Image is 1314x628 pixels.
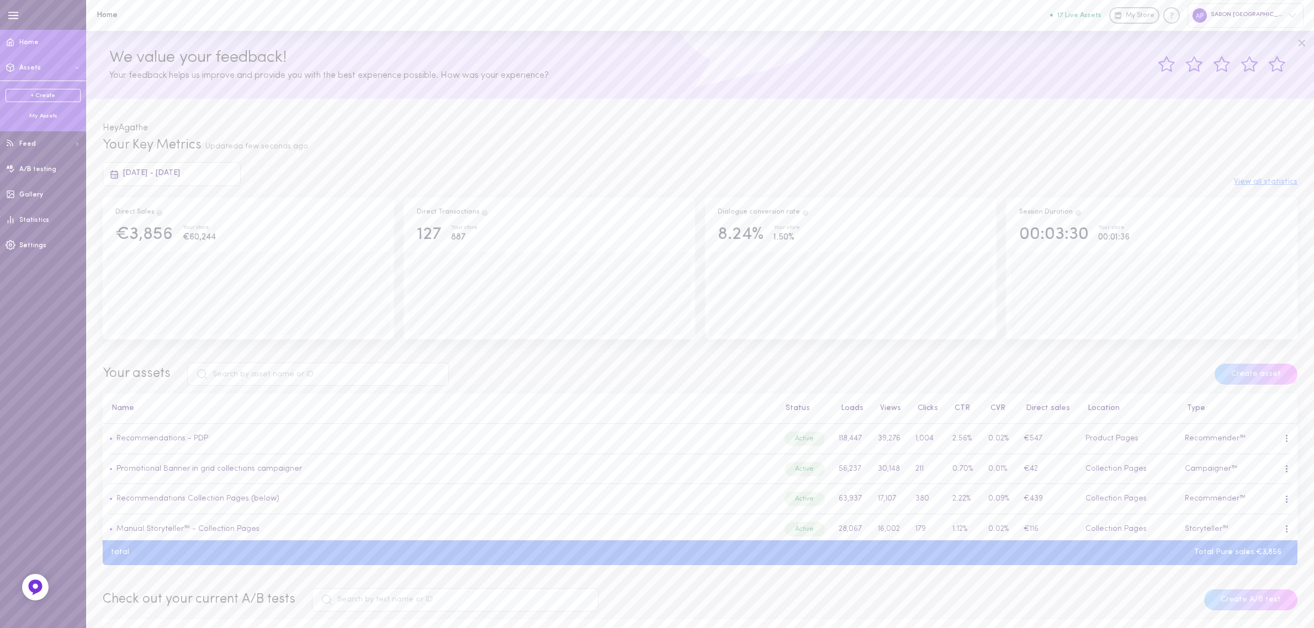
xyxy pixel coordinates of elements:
span: Total transactions from users who clicked on a product through Dialogue assets, and purchased the... [481,209,489,215]
input: Search by test name or ID [312,588,598,611]
div: €3,856 [115,225,173,244]
button: Clicks [912,405,938,412]
button: Loads [835,405,863,412]
td: 56,237 [832,454,871,484]
td: 0.09% [982,484,1018,514]
td: 1,004 [909,424,946,454]
td: 380 [909,484,946,514]
div: Direct Sales [115,207,163,217]
td: 30,148 [871,454,909,484]
td: 211 [909,454,946,484]
td: 2.22% [946,484,982,514]
span: We value your feedback! [109,49,287,66]
button: CTR [949,405,970,412]
a: Recommendations - PDP [113,434,208,443]
div: €60,244 [183,231,216,244]
div: 8.24% [718,225,764,244]
img: Feedback Button [27,579,44,595]
td: 1.12% [946,514,982,545]
span: A/B testing [19,166,56,173]
a: + Create [6,89,81,102]
div: 127 [417,225,442,244]
span: Gallery [19,191,43,198]
div: Session Duration [1019,207,1082,217]
a: Recommendations Collection Pages (below) [116,494,279,503]
span: • [109,465,113,473]
span: • [109,494,113,503]
div: total [103,549,137,556]
button: Status [780,405,810,412]
button: Create asset [1215,364,1297,385]
td: €116 [1018,514,1079,545]
span: Collection Pages [1085,494,1147,503]
td: €547 [1018,424,1079,454]
div: Your store [451,225,478,231]
button: Location [1082,405,1120,412]
td: 0.70% [946,454,982,484]
span: Hey Agathe [103,124,148,132]
button: Name [106,405,134,412]
span: The percentage of users who interacted with one of Dialogue`s assets and ended up purchasing in t... [802,209,809,215]
a: 17 Live Assets [1050,12,1109,19]
div: Dialogue conversion rate [718,207,809,217]
td: 2.56% [946,424,982,454]
span: Storyteller™ [1185,525,1228,533]
td: 63,937 [832,484,871,514]
div: Knowledge center [1163,7,1180,24]
span: Updated a few seconds ago [205,142,308,151]
div: My Assets [6,112,81,120]
div: Total Pure sales: €3,856 [1186,549,1290,556]
a: Create A/B test [1204,595,1297,604]
a: Promotional Banner in grid collections campaigner [113,465,302,473]
div: 00:03:30 [1019,225,1089,244]
a: Recommendations Collection Pages (below) [113,494,279,503]
button: 17 Live Assets [1050,12,1101,19]
div: Active [785,522,825,536]
span: Assets [19,65,41,71]
button: CVR [985,405,1005,412]
span: Check out your current A/B tests [103,593,295,606]
span: Recommender™ [1185,494,1246,503]
td: €439 [1018,484,1079,514]
td: 0.02% [982,424,1018,454]
span: Home [19,39,39,46]
button: Views [875,405,901,412]
span: Your assets [103,367,171,380]
button: Type [1181,405,1205,412]
div: Active [785,462,825,476]
td: 118,447 [832,424,871,454]
span: • [109,525,113,533]
div: Direct Transactions [417,207,489,217]
div: Your store [183,225,216,231]
a: Promotional Banner in grid collections campaigner [116,465,302,473]
button: View all statistics [1234,178,1297,186]
td: 0.02% [982,514,1018,545]
div: Your store [773,225,800,231]
td: 28,067 [832,514,871,545]
td: €42 [1018,454,1079,484]
span: Your feedback helps us improve and provide you with the best experience possible. How was your ex... [109,71,549,80]
span: Settings [19,242,46,249]
div: SABON [GEOGRAPHIC_DATA] [1188,3,1304,27]
span: Product Pages [1085,434,1138,443]
td: 17,107 [871,484,909,514]
a: Recommendations - PDP [116,434,208,443]
span: Track how your session duration increase once users engage with your Assets [1074,209,1082,215]
span: • [109,434,113,443]
div: Active [785,492,825,506]
span: Feed [19,141,36,147]
button: Direct sales [1020,405,1070,412]
span: [DATE] - [DATE] [123,169,180,177]
td: 16,002 [871,514,909,545]
div: Active [785,432,825,446]
span: Recommender™ [1185,434,1246,443]
input: Search by asset name or ID [187,363,449,386]
a: My Store [1109,7,1159,24]
td: 39,276 [871,424,909,454]
div: 1.50% [773,231,800,244]
button: Create A/B test [1204,589,1297,610]
span: Statistics [19,217,49,223]
span: Campaigner™ [1185,465,1237,473]
span: Your Key Metrics [103,139,202,152]
a: Manual Storyteller™ - Collection Pages [113,525,259,533]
